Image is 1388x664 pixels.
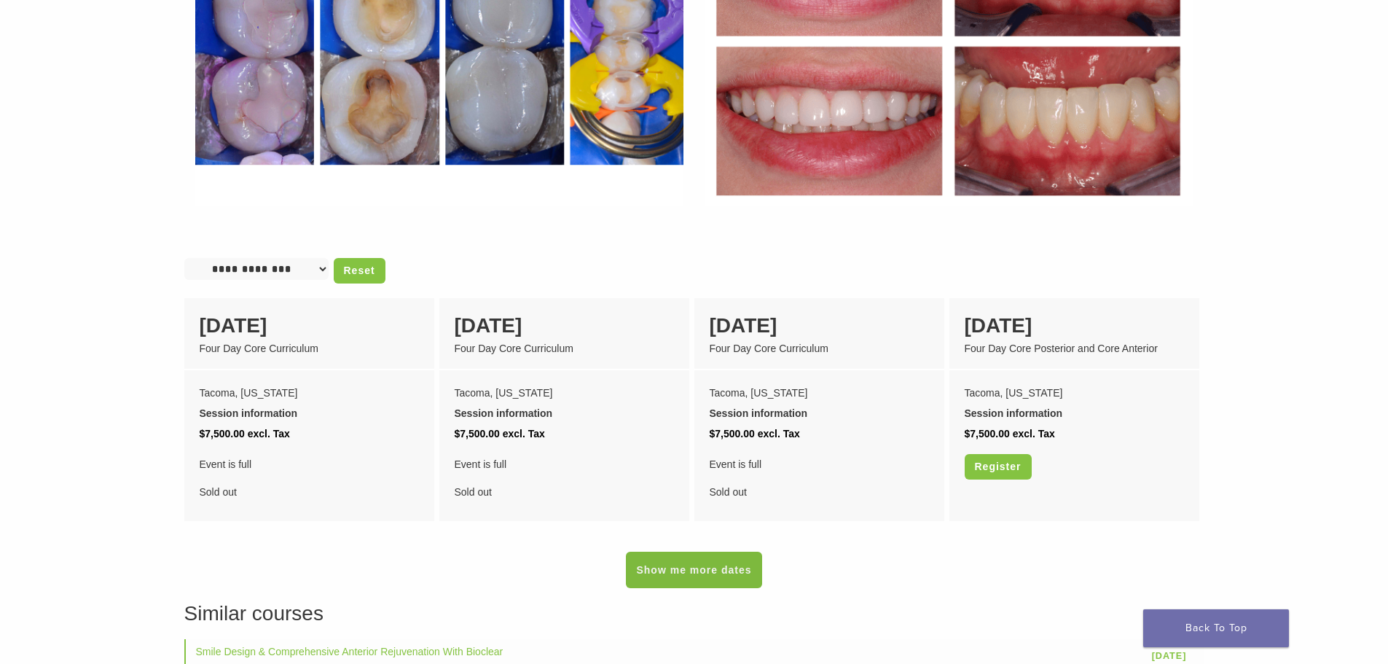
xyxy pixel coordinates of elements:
[455,383,674,403] div: Tacoma, [US_STATE]
[200,383,419,403] div: Tacoma, [US_STATE]
[196,646,503,657] a: Smile Design & Comprehensive Anterior Rejuvenation With Bioclear
[184,598,1204,629] h3: Similar courses
[710,383,929,403] div: Tacoma, [US_STATE]
[455,454,674,474] span: Event is full
[200,310,419,341] div: [DATE]
[1013,428,1055,440] span: excl. Tax
[455,428,500,440] span: $7,500.00
[200,454,419,474] span: Event is full
[710,310,929,341] div: [DATE]
[200,403,419,423] div: Session information
[503,428,545,440] span: excl. Tax
[965,341,1184,356] div: Four Day Core Posterior and Core Anterior
[200,454,419,502] div: Sold out
[710,454,929,502] div: Sold out
[455,403,674,423] div: Session information
[965,310,1184,341] div: [DATE]
[710,403,929,423] div: Session information
[965,403,1184,423] div: Session information
[334,258,385,284] a: Reset
[1143,609,1289,647] a: Back To Top
[710,454,929,474] span: Event is full
[626,552,761,588] a: Show me more dates
[248,428,290,440] span: excl. Tax
[965,428,1010,440] span: $7,500.00
[710,341,929,356] div: Four Day Core Curriculum
[965,454,1032,480] a: Register
[455,454,674,502] div: Sold out
[758,428,800,440] span: excl. Tax
[965,383,1184,403] div: Tacoma, [US_STATE]
[200,341,419,356] div: Four Day Core Curriculum
[710,428,755,440] span: $7,500.00
[455,310,674,341] div: [DATE]
[455,341,674,356] div: Four Day Core Curriculum
[200,428,245,440] span: $7,500.00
